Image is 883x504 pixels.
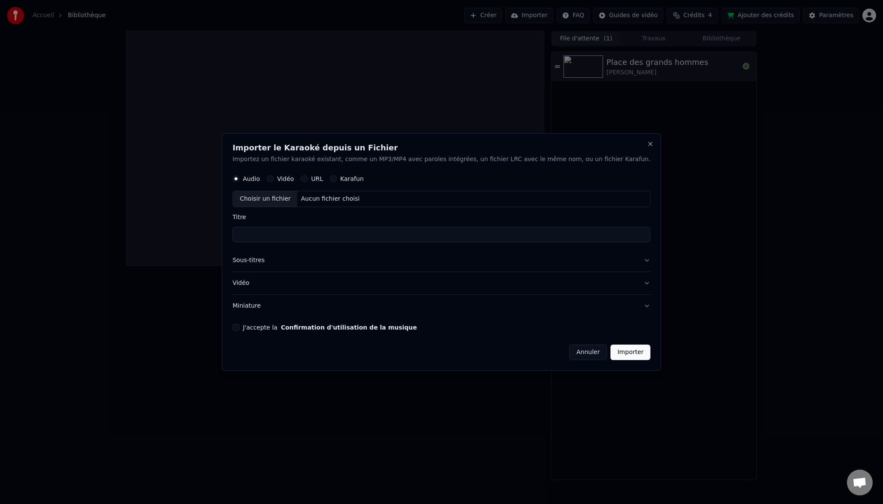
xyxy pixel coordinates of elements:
[232,144,650,152] h2: Importer le Karaoké depuis un Fichier
[232,214,650,220] label: Titre
[569,345,607,360] button: Annuler
[277,176,294,182] label: Vidéo
[611,345,651,360] button: Importer
[243,176,260,182] label: Audio
[298,195,363,204] div: Aucun fichier choisi
[232,250,650,272] button: Sous-titres
[340,176,364,182] label: Karafun
[232,155,650,164] p: Importez un fichier karaoké existant, comme un MP3/MP4 avec paroles intégrées, un fichier LRC ave...
[232,272,650,294] button: Vidéo
[281,324,417,330] button: J'accepte la
[243,324,417,330] label: J'accepte la
[311,176,323,182] label: URL
[232,295,650,317] button: Miniature
[233,192,297,207] div: Choisir un fichier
